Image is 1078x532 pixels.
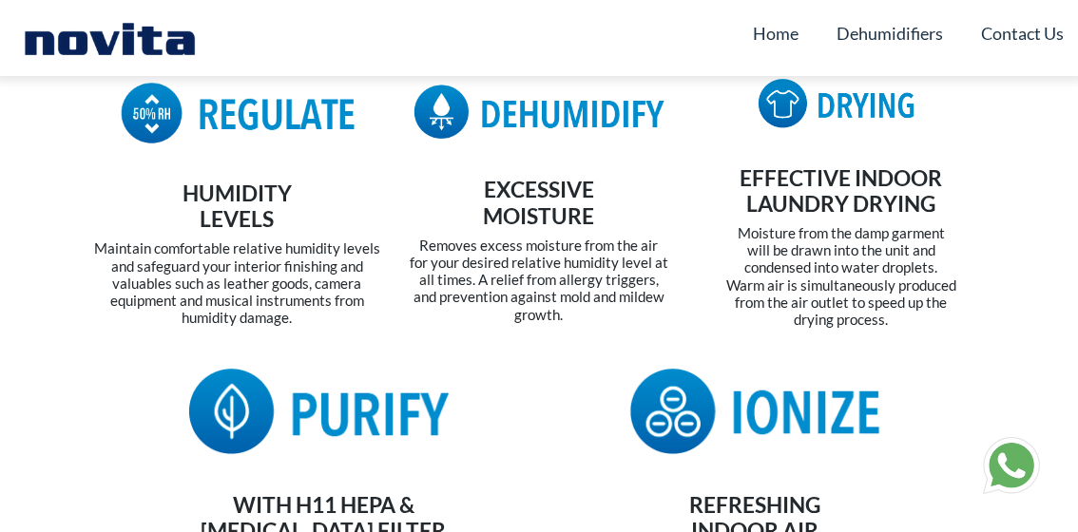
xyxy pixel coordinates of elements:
[94,239,380,326] span: Maintain comfortable relative humidity levels and safeguard your interior finishing and valuables...
[410,237,668,323] span: Removes excess moisture from the air for your desired relative humidity level at all times. A rel...
[183,180,292,232] span: HUMIDITY LEVELS
[837,15,943,51] a: Dehumidifiers
[981,15,1064,51] a: Contact Us
[14,19,205,57] img: Novita
[726,224,956,328] span: Moisture from the damp garment will be drawn into the unit and condensed into water droplets. War...
[740,164,942,217] span: EFFECTIVE INDOOR LAUNDRY DRYING
[483,176,594,228] span: EXCESSIVE MOISTURE
[753,15,799,51] a: Home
